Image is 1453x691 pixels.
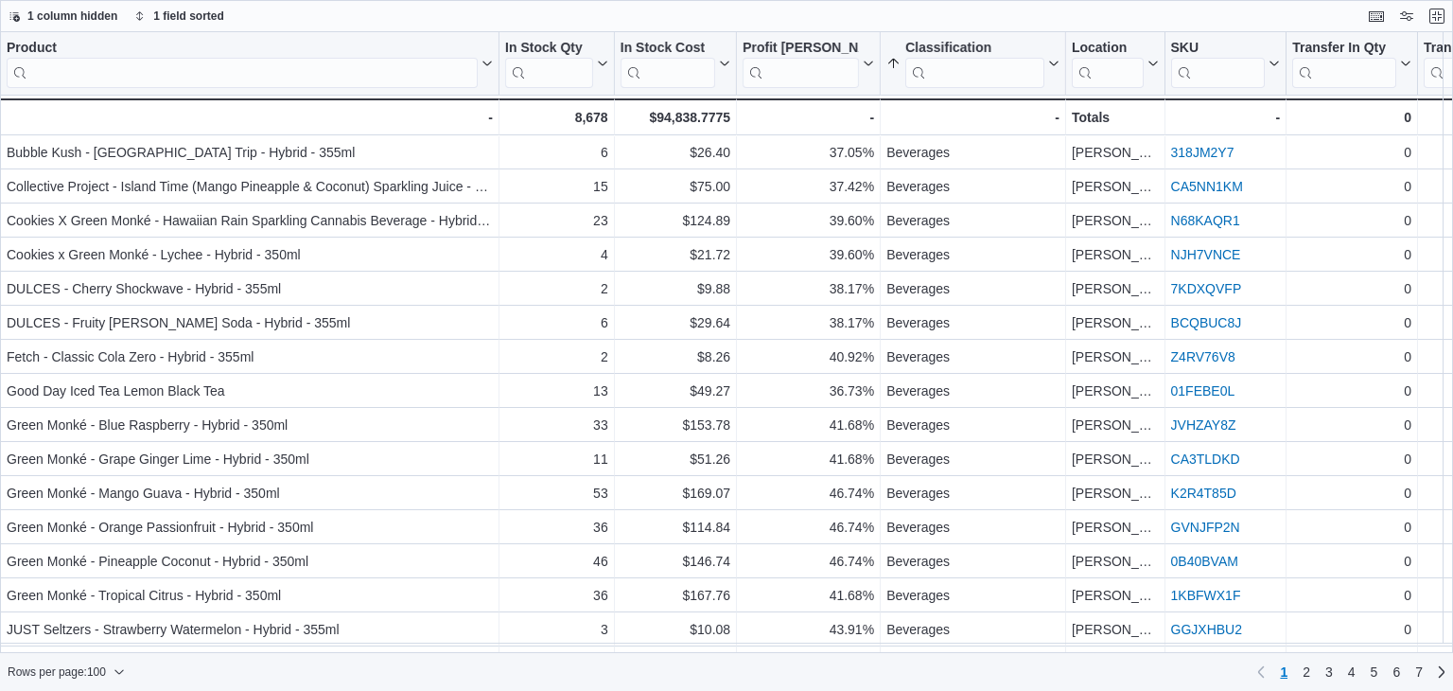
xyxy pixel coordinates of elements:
button: 1 column hidden [1,5,125,27]
div: Beverages [886,584,1059,607]
div: 0 [1292,618,1411,641]
div: 46.74% [743,482,874,505]
div: $75.00 [621,175,730,198]
div: 0 [1292,414,1411,436]
div: $8.26 [621,345,730,368]
div: 46.74% [743,550,874,573]
div: 0 [1292,448,1411,470]
button: Product [7,40,493,88]
a: 7KDXQVFP [1171,281,1242,296]
div: - [886,106,1059,129]
div: Green Monké - Grape Ginger Lime - Hybrid - 350ml [7,448,493,470]
div: $169.07 [621,482,730,505]
div: Green Monké - Pineapple Coconut - Hybrid - 350ml [7,550,493,573]
span: 4 [1348,663,1356,682]
div: SKU URL [1171,40,1266,88]
div: Beverages [886,141,1059,164]
span: 1 column hidden [27,9,117,24]
button: Previous page [1250,661,1272,683]
div: Beverages [886,482,1059,505]
div: Bubble Kush - [GEOGRAPHIC_DATA] Trip - Hybrid - 355ml [7,141,493,164]
button: Location [1072,40,1159,88]
div: 46 [505,550,608,573]
div: [PERSON_NAME] [PERSON_NAME] [1072,414,1159,436]
div: Product [7,40,478,58]
a: BCQBUC8J [1171,315,1242,330]
div: 36.73% [743,380,874,402]
div: Good Day Iced Tea Lemon Black Tea [7,380,493,402]
a: CA3TLDKD [1171,452,1240,467]
span: 7 [1415,663,1423,682]
div: 36 [505,516,608,539]
nav: Pagination for preceding grid [1250,657,1453,687]
a: CA5NN1KM [1171,179,1243,194]
div: 23 [505,209,608,232]
div: $153.78 [621,414,730,436]
div: Beverages [886,380,1059,402]
div: 15 [505,175,608,198]
span: 3 [1325,663,1333,682]
a: GVNJFP2N [1171,520,1240,535]
button: 1 field sorted [127,5,232,27]
div: $114.84 [621,516,730,539]
a: K2R4T85D [1171,486,1236,501]
div: 8,678 [505,106,608,129]
span: 5 [1371,663,1378,682]
div: - [6,106,493,129]
a: Page 4 of 7 [1340,657,1363,687]
div: - [743,106,874,129]
div: 39.60% [743,209,874,232]
a: GGJXHBU2 [1171,622,1242,637]
div: [PERSON_NAME] [PERSON_NAME] [1072,175,1159,198]
div: $124.89 [621,209,730,232]
div: Classification [905,40,1044,88]
div: [PERSON_NAME] [PERSON_NAME] [1072,141,1159,164]
div: $167.76 [621,584,730,607]
div: [PERSON_NAME] [PERSON_NAME] [1072,618,1159,641]
div: [PERSON_NAME] [PERSON_NAME] [1072,482,1159,505]
div: In Stock Cost [621,40,715,58]
div: Green Monké - Tropical Citrus - Hybrid - 350ml [7,584,493,607]
div: 41.68% [743,448,874,470]
a: 318JM2Y7 [1171,145,1234,160]
div: [PERSON_NAME] [PERSON_NAME] [1072,380,1159,402]
div: Beverages [886,414,1059,436]
div: [PERSON_NAME] [PERSON_NAME] [1072,311,1159,334]
div: 2 [505,345,608,368]
div: Classification [905,40,1044,58]
div: Green Monké - Orange Passionfruit - Hybrid - 350ml [7,516,493,539]
div: In Stock Qty [505,40,593,58]
div: 0 [1292,277,1411,300]
div: 37.05% [743,141,874,164]
div: 43.91% [743,618,874,641]
button: Page 1 of 7 [1272,657,1295,687]
div: 6 [505,141,608,164]
span: 2 [1303,663,1310,682]
div: 39.60% [743,243,874,266]
div: In Stock Qty [505,40,593,88]
div: $10.08 [621,618,730,641]
button: Profit [PERSON_NAME] (%) [743,40,874,88]
div: Beverages [886,345,1059,368]
div: Beverages [886,550,1059,573]
div: Product [7,40,478,88]
div: 0 [1292,516,1411,539]
div: Collective Project - Island Time (Mango Pineapple & Coconut) Sparkling Juice - Hybrid - 355ml [7,175,493,198]
button: Transfer In Qty [1292,40,1411,88]
div: 53 [505,482,608,505]
div: 0 [1292,141,1411,164]
div: Transfer In Qty [1292,40,1396,58]
div: 4 [505,243,608,266]
span: Rows per page : 100 [8,664,106,680]
div: $49.27 [621,380,730,402]
div: In Stock Cost [621,40,715,88]
a: N68KAQR1 [1171,213,1240,228]
div: [PERSON_NAME] [PERSON_NAME] [1072,550,1159,573]
div: $51.26 [621,448,730,470]
div: Beverages [886,209,1059,232]
div: Beverages [886,243,1059,266]
div: [PERSON_NAME] [PERSON_NAME] [1072,345,1159,368]
a: 01FEBE0L [1171,383,1235,399]
button: In Stock Cost [621,40,730,88]
button: Exit fullscreen [1426,5,1448,27]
